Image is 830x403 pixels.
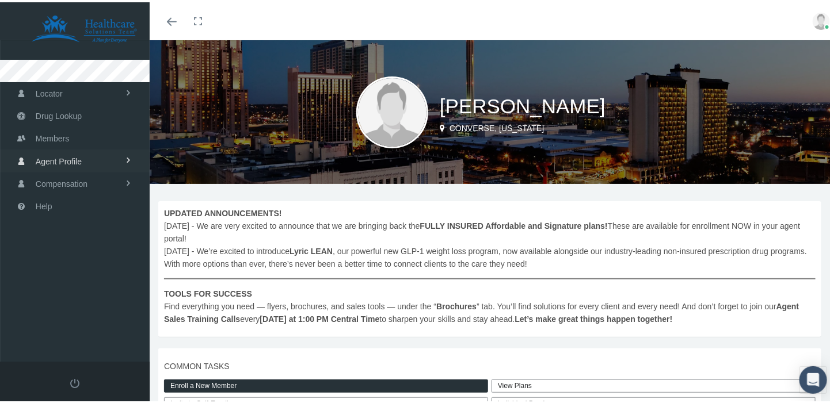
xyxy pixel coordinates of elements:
span: CONVERSE, [US_STATE] [450,121,544,131]
a: View Plans [492,377,816,390]
span: Help [36,193,52,215]
img: HEALTHCARE SOLUTIONS TEAM, LLC [15,13,153,41]
span: Compensation [36,171,87,193]
img: user-placeholder.jpg [356,74,428,146]
b: UPDATED ANNOUNCEMENTS! [164,206,282,216]
a: Enroll a New Member [164,377,488,390]
span: [DATE] - We are very excited to announce that we are bringing back the These are available for en... [164,205,816,323]
span: [PERSON_NAME] [440,93,606,115]
div: Open Intercom Messenger [799,364,827,392]
b: FULLY INSURED Affordable and Signature plans! [420,219,608,228]
b: TOOLS FOR SUCCESS [164,287,252,296]
span: Agent Profile [36,148,82,170]
b: [DATE] at 1:00 PM Central Time [260,312,380,321]
span: COMMON TASKS [164,358,816,370]
b: Brochures [436,300,477,309]
span: Drug Lookup [36,103,82,125]
img: user-placeholder.jpg [813,10,830,28]
b: Let’s make great things happen together! [515,312,673,321]
span: Members [36,125,69,147]
span: Locator [36,80,63,102]
b: Agent Sales Training Calls [164,300,799,321]
b: Lyric LEAN [290,244,333,254]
